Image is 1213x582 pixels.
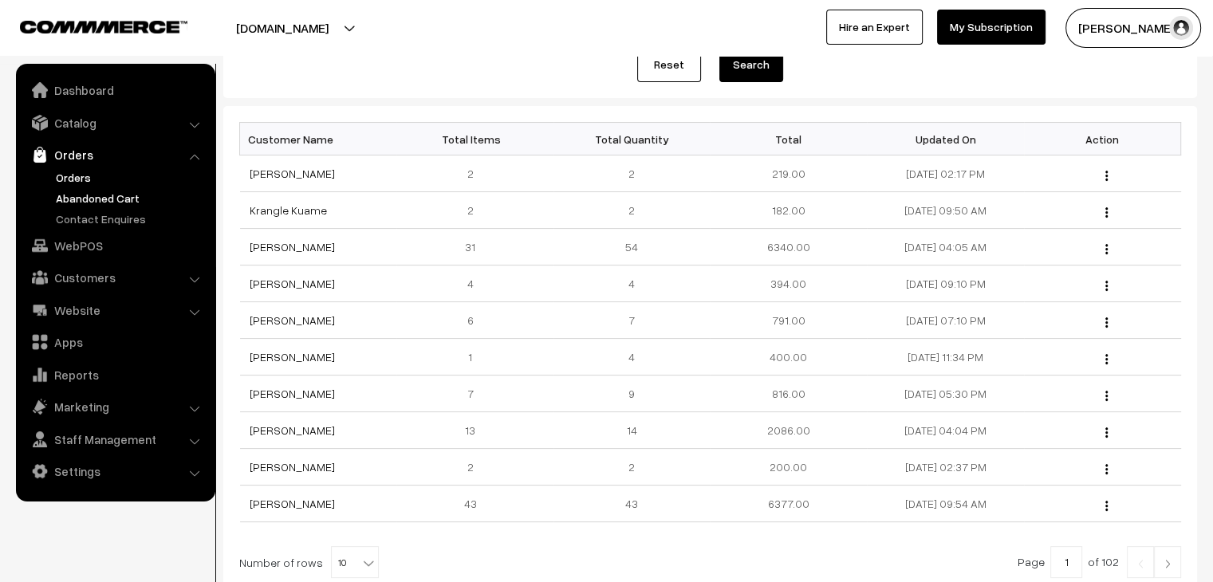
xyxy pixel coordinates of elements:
a: Abandoned Cart [52,190,210,206]
img: logo_orange.svg [26,26,38,38]
button: [DOMAIN_NAME] [180,8,384,48]
td: 200.00 [710,449,867,486]
td: 219.00 [710,155,867,192]
td: 4 [553,339,711,376]
img: tab_keywords_by_traffic_grey.svg [159,92,171,105]
td: 182.00 [710,192,867,229]
a: Customers [20,263,210,292]
button: [PERSON_NAME]… [1065,8,1201,48]
th: Total Quantity [553,123,711,155]
td: [DATE] 09:54 AM [867,486,1024,522]
span: Number of rows [239,554,323,571]
img: website_grey.svg [26,41,38,54]
img: Menu [1105,464,1108,474]
td: [DATE] 02:17 PM [867,155,1024,192]
img: COMMMERCE [20,21,187,33]
td: 2 [396,155,553,192]
td: 400.00 [710,339,867,376]
a: [PERSON_NAME] [250,460,335,474]
td: 6 [396,302,553,339]
a: Hire an Expert [826,10,923,45]
a: Orders [52,169,210,186]
td: 7 [396,376,553,412]
td: [DATE] 07:10 PM [867,302,1024,339]
td: 7 [553,302,711,339]
td: 2 [553,192,711,229]
img: Menu [1105,317,1108,328]
td: 9 [553,376,711,412]
td: [DATE] 04:04 PM [867,412,1024,449]
td: 2086.00 [710,412,867,449]
img: Menu [1105,354,1108,364]
td: 394.00 [710,265,867,302]
th: Action [1024,123,1181,155]
a: Marketing [20,392,210,421]
a: [PERSON_NAME] [250,313,335,327]
th: Total Items [396,123,553,155]
a: [PERSON_NAME] [250,277,335,290]
td: 43 [553,486,711,522]
td: [DATE] 09:50 AM [867,192,1024,229]
span: of 102 [1088,555,1119,568]
a: Reset [637,47,701,82]
td: 43 [396,486,553,522]
a: Website [20,296,210,324]
a: Settings [20,457,210,486]
img: Menu [1105,427,1108,438]
td: 1 [396,339,553,376]
th: Total [710,123,867,155]
a: [PERSON_NAME] [250,167,335,180]
span: Page [1018,555,1045,568]
td: [DATE] 02:37 PM [867,449,1024,486]
td: 31 [396,229,553,265]
img: Menu [1105,281,1108,291]
a: [PERSON_NAME] [250,423,335,437]
a: [PERSON_NAME] [250,497,335,510]
td: 791.00 [710,302,867,339]
a: Orders [20,140,210,169]
td: 2 [553,449,711,486]
div: Domain: [DOMAIN_NAME] [41,41,175,54]
th: Updated On [867,123,1024,155]
td: 6340.00 [710,229,867,265]
td: 4 [553,265,711,302]
a: Staff Management [20,425,210,454]
a: Krangle Kuame [250,203,327,217]
td: 2 [396,449,553,486]
td: 54 [553,229,711,265]
a: Catalog [20,108,210,137]
td: [DATE] 11:34 PM [867,339,1024,376]
a: Reports [20,360,210,389]
img: Menu [1105,391,1108,401]
img: user [1169,16,1193,40]
th: Customer Name [240,123,397,155]
a: WebPOS [20,231,210,260]
td: [DATE] 04:05 AM [867,229,1024,265]
a: Contact Enquires [52,210,210,227]
a: [PERSON_NAME] [250,350,335,364]
td: 14 [553,412,711,449]
a: Apps [20,328,210,356]
a: [PERSON_NAME] [250,387,335,400]
img: Right [1160,559,1175,568]
img: Menu [1105,244,1108,254]
td: [DATE] 09:10 PM [867,265,1024,302]
div: Domain Overview [61,94,143,104]
div: v 4.0.25 [45,26,78,38]
img: Menu [1105,501,1108,511]
a: Dashboard [20,76,210,104]
span: 10 [332,547,378,579]
a: [PERSON_NAME] [250,240,335,254]
td: 2 [553,155,711,192]
td: 2 [396,192,553,229]
td: 13 [396,412,553,449]
button: Search [719,47,783,82]
img: tab_domain_overview_orange.svg [43,92,56,105]
a: COMMMERCE [20,16,160,35]
div: Keywords by Traffic [176,94,269,104]
a: My Subscription [937,10,1046,45]
td: [DATE] 05:30 PM [867,376,1024,412]
span: 10 [331,546,379,578]
td: 4 [396,265,553,302]
td: 816.00 [710,376,867,412]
